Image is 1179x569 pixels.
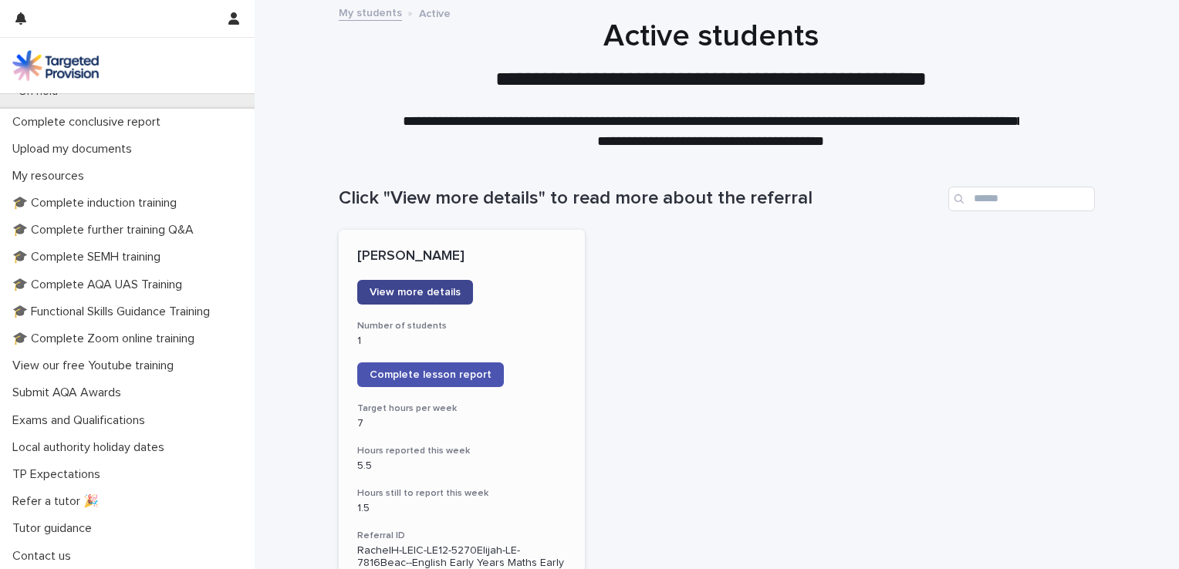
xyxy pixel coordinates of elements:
[357,248,566,265] p: [PERSON_NAME]
[357,335,566,348] p: 1
[333,18,1089,55] h1: Active students
[6,549,83,564] p: Contact us
[6,440,177,455] p: Local authority holiday dates
[6,305,222,319] p: 🎓 Functional Skills Guidance Training
[6,223,206,237] p: 🎓 Complete further training Q&A
[419,4,451,21] p: Active
[339,187,942,210] h1: Click "View more details" to read more about the referral
[6,494,111,509] p: Refer a tutor 🎉
[357,530,566,542] h3: Referral ID
[357,502,566,515] p: 1.5
[6,142,144,157] p: Upload my documents
[6,169,96,183] p: My resources
[6,196,189,210] p: 🎓 Complete induction training
[357,362,504,387] a: Complete lesson report
[6,278,194,292] p: 🎓 Complete AQA UAS Training
[339,3,402,21] a: My students
[6,386,133,400] p: Submit AQA Awards
[6,521,104,536] p: Tutor guidance
[357,445,566,457] h3: Hours reported this week
[6,115,173,130] p: Complete conclusive report
[357,487,566,500] h3: Hours still to report this week
[6,250,173,264] p: 🎓 Complete SEMH training
[370,369,492,380] span: Complete lesson report
[370,287,461,298] span: View more details
[6,359,186,373] p: View our free Youtube training
[6,332,207,346] p: 🎓 Complete Zoom online training
[948,187,1095,211] input: Search
[12,50,99,81] img: M5nRWzHhSzIhMunXDL62
[357,280,473,305] a: View more details
[6,413,157,428] p: Exams and Qualifications
[357,417,566,430] p: 7
[6,467,113,482] p: TP Expectations
[357,402,566,415] h3: Target hours per week
[357,320,566,332] h3: Number of students
[357,460,566,473] p: 5.5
